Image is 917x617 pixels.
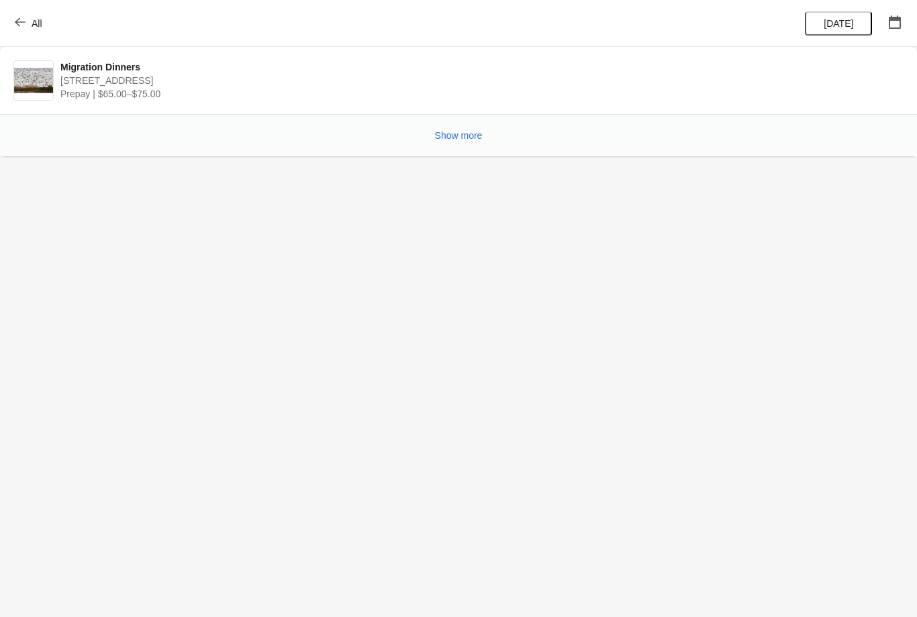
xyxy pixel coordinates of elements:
[60,74,897,87] span: [STREET_ADDRESS]
[7,11,53,36] button: All
[824,18,853,29] span: [DATE]
[14,68,53,94] img: Migration Dinners
[430,123,488,148] button: Show more
[60,60,897,74] span: Migration Dinners
[805,11,872,36] button: [DATE]
[60,87,897,101] span: Prepay | $65.00–$75.00
[32,18,42,29] span: All
[435,130,483,141] span: Show more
